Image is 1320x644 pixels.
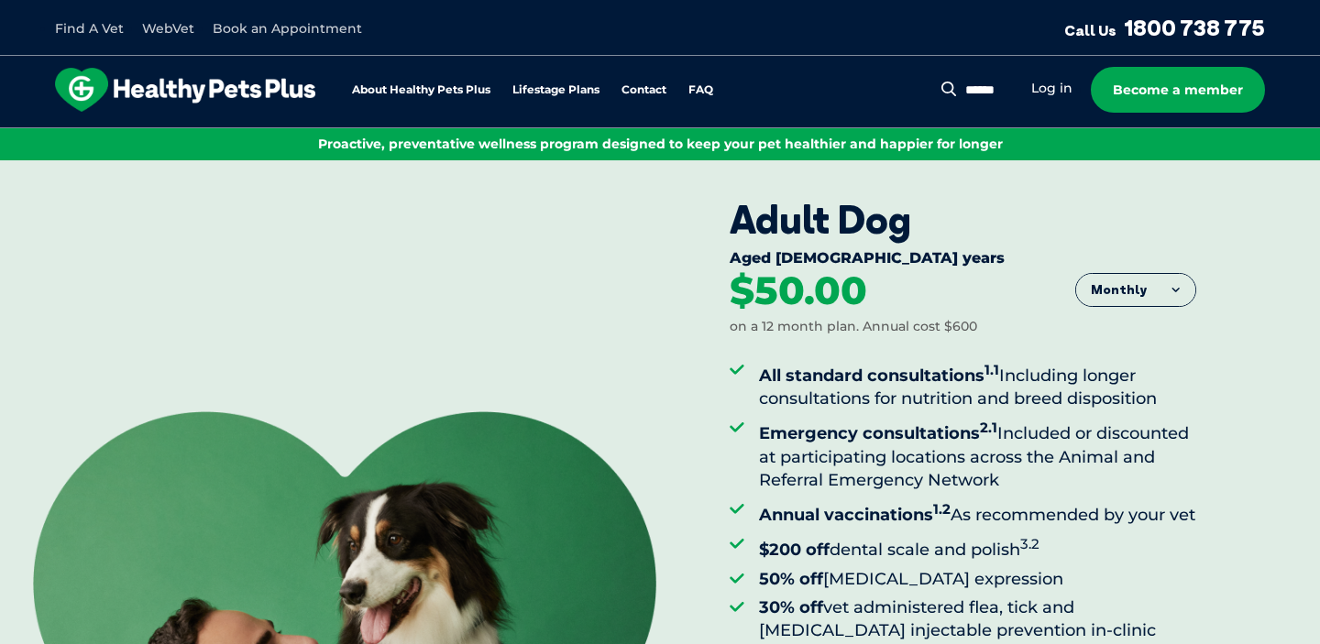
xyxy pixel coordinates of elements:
sup: 1.2 [933,500,951,518]
div: Adult Dog [730,197,1196,243]
a: FAQ [688,84,713,96]
strong: $200 off [759,540,830,560]
li: dental scale and polish [759,532,1196,562]
li: [MEDICAL_DATA] expression [759,568,1196,591]
a: Log in [1031,80,1072,97]
strong: Emergency consultations [759,423,997,443]
a: Call Us1800 738 775 [1064,14,1265,41]
sup: 3.2 [1020,535,1039,552]
div: $50.00 [730,271,867,311]
div: Aged [DEMOGRAPHIC_DATA] years [730,249,1196,271]
strong: All standard consultations [759,366,999,386]
li: Including longer consultations for nutrition and breed disposition [759,358,1196,410]
sup: 1.1 [984,361,999,378]
a: Become a member [1091,67,1265,113]
img: hpp-logo [55,68,315,112]
span: Call Us [1064,21,1116,39]
a: Book an Appointment [213,20,362,37]
button: Monthly [1076,274,1195,307]
div: on a 12 month plan. Annual cost $600 [730,318,977,336]
li: vet administered flea, tick and [MEDICAL_DATA] injectable prevention in-clinic [759,596,1196,642]
span: Proactive, preventative wellness program designed to keep your pet healthier and happier for longer [318,136,1003,152]
a: WebVet [142,20,194,37]
a: Contact [621,84,666,96]
a: About Healthy Pets Plus [352,84,490,96]
li: Included or discounted at participating locations across the Animal and Referral Emergency Network [759,416,1196,492]
button: Search [938,80,961,98]
strong: 30% off [759,597,823,617]
sup: 2.1 [980,419,997,436]
a: Find A Vet [55,20,124,37]
li: As recommended by your vet [759,497,1196,527]
a: Lifestage Plans [512,84,599,96]
strong: Annual vaccinations [759,505,951,525]
strong: 50% off [759,569,823,589]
